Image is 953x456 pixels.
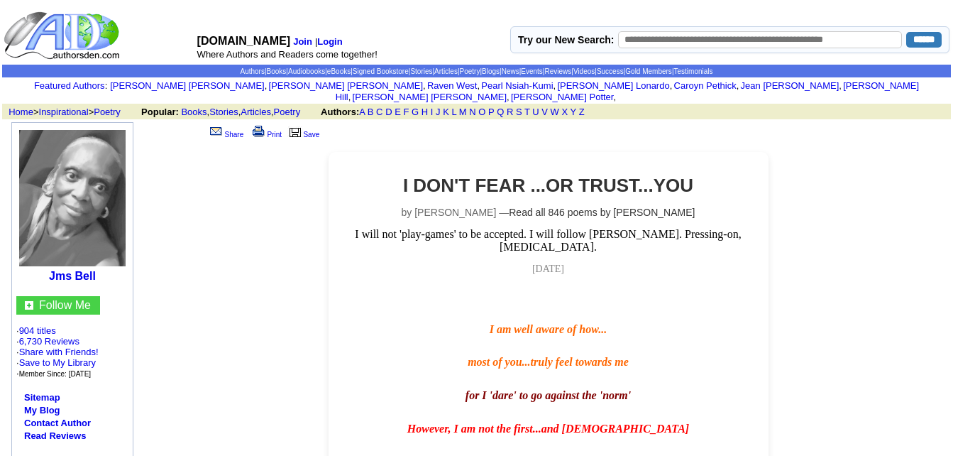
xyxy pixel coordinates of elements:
a: T [524,107,530,117]
a: Stories [410,67,432,75]
span: | | | | | | | | | | | | | | | [240,67,712,75]
a: F [403,107,409,117]
a: Share [207,131,244,139]
a: Poetry [460,67,480,75]
font: | [315,36,345,47]
b: Popular: [141,107,179,117]
font: i [556,82,557,90]
a: B [368,107,374,117]
img: logo_ad.gif [4,11,123,60]
a: J [436,107,441,117]
a: Z [579,107,585,117]
a: Q [497,107,504,117]
font: i [672,82,673,90]
a: Pearl Nsiah-Kumi [481,80,553,91]
font: i [616,94,617,102]
a: Testimonials [673,67,712,75]
a: Share with Friends! [19,347,99,357]
a: News [502,67,519,75]
a: Login [317,36,342,47]
a: Save to My Library [19,357,96,368]
a: Articles [241,107,271,117]
font: Member Since: [DATE] [19,370,92,378]
a: Audiobooks [288,67,325,75]
a: [PERSON_NAME] [PERSON_NAME] [110,80,264,91]
a: [PERSON_NAME] [PERSON_NAME] [353,92,507,102]
a: Gold Members [625,67,672,75]
b: Authors: [321,107,359,117]
a: [PERSON_NAME] Hill [336,80,919,102]
a: K [443,107,449,117]
a: Books [267,67,287,75]
p: [DATE] [336,264,761,275]
img: library.gif [287,126,303,137]
a: 6,730 Reviews [19,336,79,347]
font: i [351,94,352,102]
a: Follow Me [39,299,91,311]
a: L [451,107,456,117]
font: · · [16,325,99,379]
h2: I DON'T FEAR ...OR TRUST...YOU [336,175,761,197]
a: Home [9,107,33,117]
a: [PERSON_NAME] Lonardo [557,80,669,91]
font: : [34,80,107,91]
a: Read Reviews [24,430,86,441]
p: by [PERSON_NAME] — [336,207,761,218]
a: My Blog [24,405,60,416]
a: X [562,107,568,117]
font: i [509,94,511,102]
label: Try our New Search: [518,34,614,45]
a: V [541,107,548,117]
a: Raven West [427,80,478,91]
a: S [516,107,522,117]
a: M [459,107,467,117]
a: H [422,107,428,117]
a: Reviews [544,67,571,75]
a: Read all 846 poems by [PERSON_NAME] [509,207,695,218]
a: Save [287,131,319,139]
font: , , , , , , , , , , [110,80,919,102]
img: print.gif [253,126,265,137]
a: E [395,107,401,117]
a: Y [571,107,576,117]
a: [PERSON_NAME] Potter [511,92,614,102]
a: Contact Author [24,418,91,428]
a: O [478,107,485,117]
a: Sitemap [24,392,60,403]
span: ...truly feel towards me [522,356,629,368]
a: N [469,107,475,117]
a: Books [181,107,206,117]
a: R [507,107,513,117]
a: Inspirational [39,107,89,117]
font: i [480,82,481,90]
a: D [385,107,392,117]
span: However, I am not the first...and [DEMOGRAPHIC_DATA] [407,423,689,435]
a: Join [293,36,312,47]
a: Jean [PERSON_NAME] [741,80,839,91]
a: Poetry [94,107,121,117]
a: A [359,107,365,117]
a: 904 titles [19,325,56,336]
img: 108732.jpg [19,130,126,266]
a: Blogs [482,67,500,75]
a: Print [250,131,282,139]
font: · · · [16,347,99,379]
a: Featured Authors [34,80,105,91]
a: Success [597,67,624,75]
font: i [739,82,740,90]
a: Videos [573,67,595,75]
a: eBooks [327,67,351,75]
a: Poetry [274,107,301,117]
a: U [532,107,539,117]
font: > > [4,107,138,117]
center: I will not 'play-games' to be accepted. I will follow [PERSON_NAME]. Pressing-on, [MEDICAL_DATA]. [336,175,761,307]
a: I [431,107,434,117]
span: for I 'dare' to go against the 'norm' [466,389,631,401]
a: [PERSON_NAME] [PERSON_NAME] [269,80,423,91]
font: Where Authors and Readers come together! [197,49,378,60]
font: i [842,82,843,90]
b: Jms Bell [49,270,96,282]
a: G [412,107,419,117]
img: share_page.gif [210,126,222,137]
